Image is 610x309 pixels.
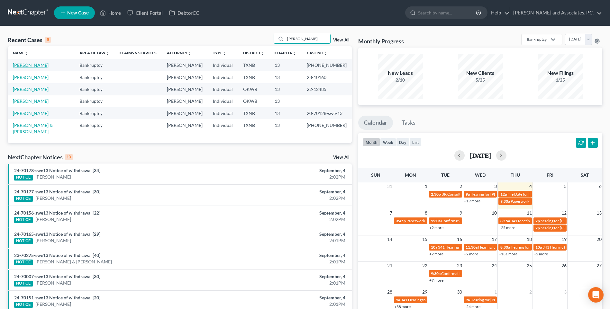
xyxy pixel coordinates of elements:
a: [PERSON_NAME] [13,110,49,116]
button: month [363,138,380,146]
span: 3 [494,182,497,190]
span: 8:15a [500,218,510,223]
td: Bankruptcy [74,119,114,137]
span: New Case [67,11,89,15]
span: 9:30a [500,199,510,204]
div: September, 4 [239,295,345,301]
td: [PHONE_NUMBER] [302,59,352,71]
td: 13 [269,59,302,71]
a: Attorneyunfold_more [167,50,191,55]
a: [PERSON_NAME] [35,237,71,244]
a: +2 more [534,252,548,256]
a: [PERSON_NAME] and Associates, P.C. [510,7,602,19]
span: Wed [475,172,486,178]
span: 22 [422,262,428,269]
td: Bankruptcy [74,95,114,107]
a: Nameunfold_more [13,50,28,55]
a: [PERSON_NAME] [13,75,49,80]
span: 10 [491,209,497,217]
div: September, 4 [239,210,345,216]
span: 16 [456,235,463,243]
span: 9:30a [431,271,441,276]
span: 18 [526,235,533,243]
a: 24-70165-swe13 Notice of withdrawal [29] [14,231,100,237]
div: Recent Cases [8,36,51,44]
a: [PERSON_NAME] [35,195,71,201]
input: Search by name... [418,7,477,19]
span: 23 [456,262,463,269]
td: TXNB [238,107,269,119]
div: September, 4 [239,252,345,259]
div: NOTICE [14,175,33,181]
i: unfold_more [105,51,109,55]
span: 21 [387,262,393,269]
a: +38 more [394,304,411,309]
span: Paperwork appt for [PERSON_NAME] & [PERSON_NAME] [406,218,504,223]
span: 11:30a [466,245,478,250]
span: 10a [535,245,542,250]
div: NOTICE [14,260,33,265]
a: +2 more [464,252,478,256]
i: unfold_more [293,51,296,55]
span: 2p [535,225,540,230]
span: 31 [387,182,393,190]
div: NOTICE [14,238,33,244]
td: 13 [269,119,302,137]
span: 2 [459,182,463,190]
td: Bankruptcy [74,83,114,95]
a: [PERSON_NAME] [35,216,71,223]
th: Claims & Services [114,46,162,59]
a: View All [333,155,349,160]
a: 23-70275-swe13 Notice of withdrawal [40] [14,252,100,258]
td: [PHONE_NUMBER] [302,119,352,137]
span: Sun [371,172,380,178]
a: 24-70007-swe13 Notice of withdrawal [30] [14,274,100,279]
a: 24-70177-swe13 Notice of withdrawal [30] [14,189,100,194]
span: 15 [422,235,428,243]
a: Client Portal [124,7,166,19]
a: +25 more [499,225,515,230]
span: 341 Meeting for [PERSON_NAME] & [PERSON_NAME] [511,218,603,223]
td: Bankruptcy [74,59,114,71]
span: 17 [491,235,497,243]
span: 8 [424,209,428,217]
td: 13 [269,95,302,107]
button: list [409,138,422,146]
a: Home [97,7,124,19]
span: 6 [598,182,602,190]
td: OKWB [238,95,269,107]
td: Individual [208,95,238,107]
a: [PERSON_NAME] & [PERSON_NAME] [13,122,53,134]
span: 19 [561,235,567,243]
div: NOTICE [14,217,33,223]
td: [PERSON_NAME] [162,83,208,95]
a: [PERSON_NAME] [35,174,71,180]
span: 24 [491,262,497,269]
span: 27 [596,262,602,269]
span: Tue [441,172,450,178]
i: unfold_more [24,51,28,55]
span: Fri [547,172,553,178]
h2: [DATE] [470,152,491,159]
a: [PERSON_NAME] & [PERSON_NAME] [35,259,112,265]
div: September, 4 [239,231,345,237]
span: Confirmation hearing for [PERSON_NAME] & [PERSON_NAME] [441,271,548,276]
a: [PERSON_NAME] [13,86,49,92]
span: 8:30a [500,245,510,250]
td: 20-70128-swe-13 [302,107,352,119]
span: 13 [596,209,602,217]
a: 24-70178-swe13 Notice of withdrawal [34] [14,168,100,173]
span: 1 [424,182,428,190]
td: [PERSON_NAME] [162,95,208,107]
span: 29 [422,288,428,296]
td: Bankruptcy [74,71,114,83]
td: 13 [269,83,302,95]
a: +7 more [429,278,443,283]
span: 10a [431,245,437,250]
span: BK Consult for [PERSON_NAME] & [PERSON_NAME] [442,192,531,197]
a: [PERSON_NAME] [13,62,49,68]
td: Individual [208,107,238,119]
span: 12 [561,209,567,217]
a: +24 more [464,304,480,309]
div: NOTICE [14,196,33,202]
